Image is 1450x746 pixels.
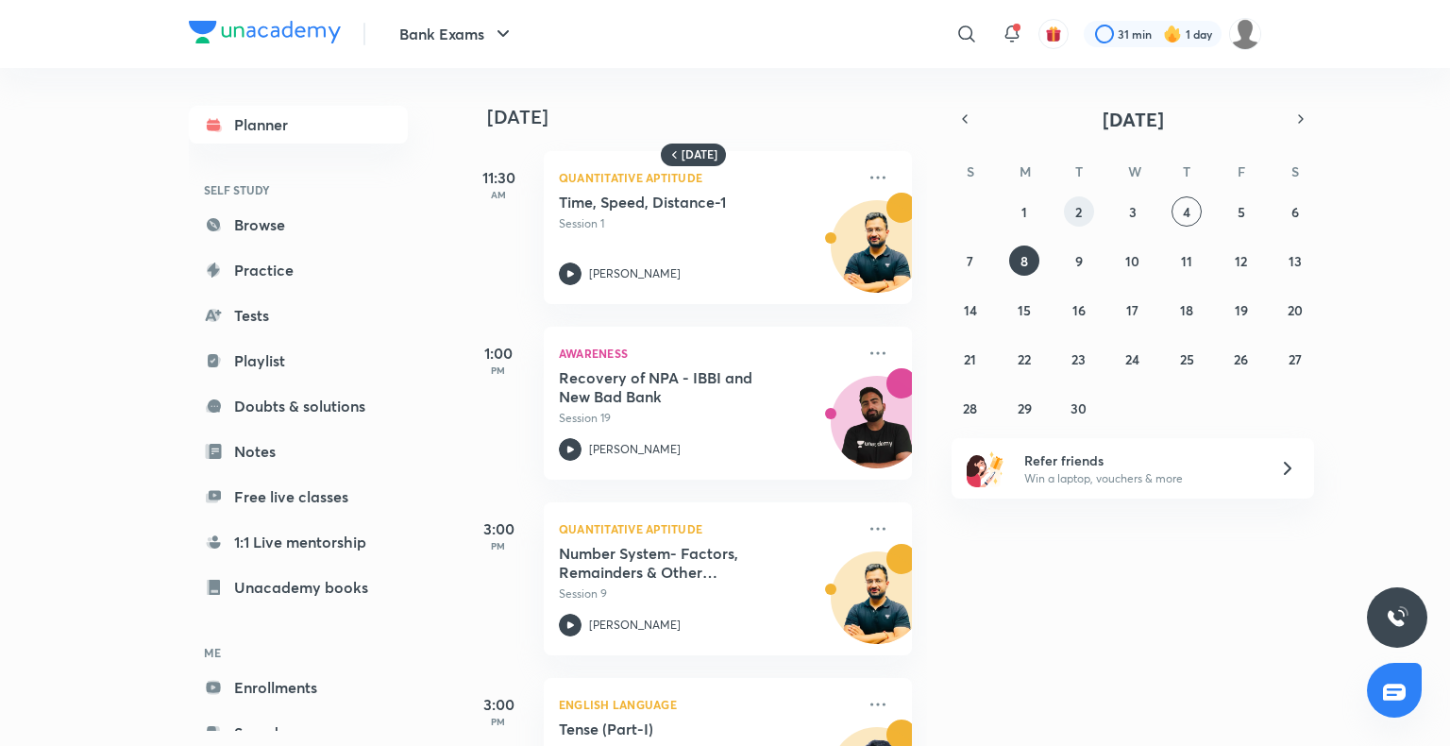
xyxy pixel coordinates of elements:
[1072,301,1086,319] abbr: September 16, 2025
[964,301,977,319] abbr: September 14, 2025
[1009,295,1039,325] button: September 15, 2025
[1009,246,1039,276] button: September 8, 2025
[1020,162,1031,180] abbr: Monday
[461,189,536,200] p: AM
[189,174,408,206] h6: SELF STUDY
[1183,203,1190,221] abbr: September 4, 2025
[1183,162,1190,180] abbr: Thursday
[461,342,536,365] h5: 1:00
[461,716,536,727] p: PM
[1128,162,1141,180] abbr: Wednesday
[559,517,855,540] p: Quantitative Aptitude
[964,350,976,368] abbr: September 21, 2025
[1064,344,1094,374] button: September 23, 2025
[832,211,922,301] img: Avatar
[189,636,408,669] h6: ME
[559,166,855,189] p: Quantitative Aptitude
[189,106,408,144] a: Planner
[1018,350,1031,368] abbr: September 22, 2025
[189,387,408,425] a: Doubts & solutions
[1226,344,1256,374] button: September 26, 2025
[1103,107,1164,132] span: [DATE]
[967,449,1004,487] img: referral
[963,399,977,417] abbr: September 28, 2025
[1386,606,1408,629] img: ttu
[1180,301,1193,319] abbr: September 18, 2025
[559,410,855,427] p: Session 19
[1288,301,1303,319] abbr: September 20, 2025
[559,215,855,232] p: Session 1
[832,386,922,477] img: Avatar
[1018,399,1032,417] abbr: September 29, 2025
[1172,344,1202,374] button: September 25, 2025
[1280,295,1310,325] button: September 20, 2025
[559,693,855,716] p: English Language
[589,617,681,634] p: [PERSON_NAME]
[461,365,536,376] p: PM
[1075,162,1083,180] abbr: Tuesday
[1064,393,1094,423] button: September 30, 2025
[189,206,408,244] a: Browse
[189,21,341,43] img: Company Logo
[461,166,536,189] h5: 11:30
[955,246,986,276] button: September 7, 2025
[1075,252,1083,270] abbr: September 9, 2025
[461,540,536,551] p: PM
[1129,203,1137,221] abbr: September 3, 2025
[189,251,408,289] a: Practice
[978,106,1288,132] button: [DATE]
[189,21,341,48] a: Company Logo
[1226,246,1256,276] button: September 12, 2025
[559,544,794,582] h5: Number System- Factors, Remainders & Other Concepts
[559,368,794,406] h5: Recovery of NPA - IBBI and New Bad Bank
[487,106,931,128] h4: [DATE]
[1238,203,1245,221] abbr: September 5, 2025
[461,693,536,716] h5: 3:00
[1071,399,1087,417] abbr: September 30, 2025
[1021,203,1027,221] abbr: September 1, 2025
[1125,252,1139,270] abbr: September 10, 2025
[1045,25,1062,42] img: avatar
[1118,295,1148,325] button: September 17, 2025
[1064,246,1094,276] button: September 9, 2025
[1118,196,1148,227] button: September 3, 2025
[1118,344,1148,374] button: September 24, 2025
[189,478,408,516] a: Free live classes
[1289,350,1302,368] abbr: September 27, 2025
[1118,246,1148,276] button: September 10, 2025
[1038,19,1069,49] button: avatar
[1126,301,1138,319] abbr: September 17, 2025
[955,393,986,423] button: September 28, 2025
[589,265,681,282] p: [PERSON_NAME]
[189,568,408,606] a: Unacademy books
[1163,25,1182,43] img: streak
[1009,344,1039,374] button: September 22, 2025
[1020,252,1028,270] abbr: September 8, 2025
[1289,252,1302,270] abbr: September 13, 2025
[1009,196,1039,227] button: September 1, 2025
[955,295,986,325] button: September 14, 2025
[1234,350,1248,368] abbr: September 26, 2025
[559,585,855,602] p: Session 9
[1181,252,1192,270] abbr: September 11, 2025
[189,297,408,334] a: Tests
[559,342,855,365] p: Awareness
[461,517,536,540] h5: 3:00
[1235,252,1247,270] abbr: September 12, 2025
[1280,196,1310,227] button: September 6, 2025
[832,562,922,653] img: Avatar
[1071,350,1086,368] abbr: September 23, 2025
[1024,470,1256,487] p: Win a laptop, vouchers & more
[189,523,408,561] a: 1:1 Live mentorship
[1075,203,1082,221] abbr: September 2, 2025
[955,344,986,374] button: September 21, 2025
[967,162,974,180] abbr: Sunday
[1018,301,1031,319] abbr: September 15, 2025
[189,432,408,470] a: Notes
[189,342,408,380] a: Playlist
[1226,196,1256,227] button: September 5, 2025
[1172,196,1202,227] button: September 4, 2025
[1235,301,1248,319] abbr: September 19, 2025
[1280,344,1310,374] button: September 27, 2025
[1226,295,1256,325] button: September 19, 2025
